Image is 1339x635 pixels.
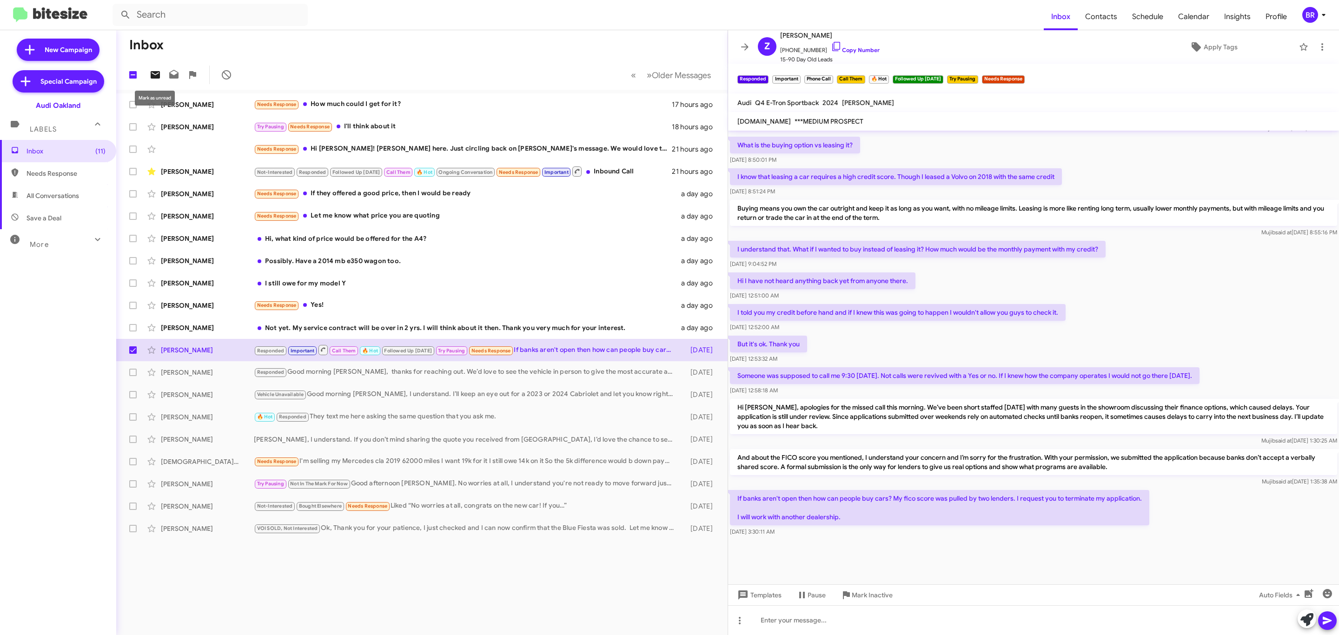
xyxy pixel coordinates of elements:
[257,503,293,509] span: Not-Interested
[678,457,720,466] div: [DATE]
[1262,478,1337,485] span: Mujib [DATE] 1:35:38 AM
[1217,3,1258,30] span: Insights
[254,367,678,377] div: Good morning [PERSON_NAME], thanks for reaching out. We’d love to see the vehicle in person to gi...
[625,66,642,85] button: Previous
[291,348,315,354] span: Important
[831,46,880,53] a: Copy Number
[161,457,254,466] div: [DEMOGRAPHIC_DATA][PERSON_NAME]
[30,240,49,249] span: More
[772,75,800,84] small: Important
[254,165,672,177] div: Inbound Call
[27,169,106,178] span: Needs Response
[652,70,711,80] span: Older Messages
[254,323,678,332] div: Not yet. My service contract will be over in 2 yrs. I will think about it then. Thank you very mu...
[257,191,297,197] span: Needs Response
[1261,437,1337,444] span: Mujib [DATE] 1:30:25 AM
[254,411,678,422] div: They text me here asking the same question that you ask me.
[672,122,720,132] div: 18 hours ago
[626,66,716,85] nav: Page navigation example
[161,412,254,422] div: [PERSON_NAME]
[544,169,569,175] span: Important
[254,188,678,199] div: If they offered a good price, then I would be ready
[678,323,720,332] div: a day ago
[730,292,779,299] span: [DATE] 12:51:00 AM
[254,99,672,110] div: How much could I get for it?
[161,435,254,444] div: [PERSON_NAME]
[161,167,254,176] div: [PERSON_NAME]
[728,587,789,603] button: Templates
[254,523,678,534] div: Ok, Thank you for your patience, I just checked and I can now confirm that the Blue Fiesta was so...
[737,99,751,107] span: Audi
[672,167,720,176] div: 21 hours ago
[780,30,880,41] span: [PERSON_NAME]
[647,69,652,81] span: »
[842,99,894,107] span: [PERSON_NAME]
[678,256,720,265] div: a day ago
[254,300,678,311] div: Yes!
[257,169,293,175] span: Not-Interested
[737,75,769,84] small: Responded
[730,449,1337,475] p: And about the FICO score you mentioned, I understand your concern and I’m sorry for the frustrati...
[254,121,672,132] div: I'll think about it
[257,146,297,152] span: Needs Response
[678,189,720,198] div: a day ago
[129,38,164,53] h1: Inbox
[730,490,1149,525] p: If banks aren't open then how can people buy cars? My fico score was pulled by two lenders. I req...
[1132,39,1294,55] button: Apply Tags
[254,456,678,467] div: I'm selling my Mercedes cla 2019 62000 miles I want 19k for it I still owe 14k on it So the 5k di...
[161,256,254,265] div: [PERSON_NAME]
[1204,39,1238,55] span: Apply Tags
[730,399,1337,434] p: Hi [PERSON_NAME], apologies for the missed call this morning. We’ve been short staffed [DATE] wit...
[1275,229,1292,236] span: said at
[1294,7,1329,23] button: BR
[290,124,330,130] span: Needs Response
[1125,3,1171,30] span: Schedule
[161,345,254,355] div: [PERSON_NAME]
[1259,587,1304,603] span: Auto Fields
[737,117,791,126] span: [DOMAIN_NAME]
[678,301,720,310] div: a day ago
[730,156,776,163] span: [DATE] 8:50:01 PM
[161,323,254,332] div: [PERSON_NAME]
[1258,3,1294,30] a: Profile
[27,146,106,156] span: Inbox
[386,169,411,175] span: Call Them
[161,278,254,288] div: [PERSON_NAME]
[641,66,716,85] button: Next
[254,435,678,444] div: [PERSON_NAME], I understand. If you don’t mind sharing the quote you received from [GEOGRAPHIC_DA...
[1275,437,1292,444] span: said at
[40,77,97,86] span: Special Campaign
[1261,229,1337,236] span: Mujib [DATE] 8:55:16 PM
[808,587,826,603] span: Pause
[672,145,720,154] div: 21 hours ago
[730,272,915,289] p: Hi I have not heard anything back yet from anyone there.
[45,45,92,54] span: New Campaign
[780,55,880,64] span: 15-90 Day Old Leads
[982,75,1025,84] small: Needs Response
[678,278,720,288] div: a day ago
[254,478,678,489] div: Good afternoon [PERSON_NAME]. No worries at all, I understand you're not ready to move forward ju...
[822,99,838,107] span: 2024
[254,278,678,288] div: I still owe for my model Y
[869,75,889,84] small: 🔥 Hot
[672,100,720,109] div: 17 hours ago
[730,241,1106,258] p: I understand that. What if I wanted to buy instead of leasing it? How much would be the monthly p...
[678,390,720,399] div: [DATE]
[780,41,880,55] span: [PHONE_NUMBER]
[678,435,720,444] div: [DATE]
[257,481,284,487] span: Try Pausing
[678,479,720,489] div: [DATE]
[438,348,465,354] span: Try Pausing
[678,345,720,355] div: [DATE]
[730,188,775,195] span: [DATE] 8:51:24 PM
[161,390,254,399] div: [PERSON_NAME]
[730,260,776,267] span: [DATE] 9:04:52 PM
[161,234,254,243] div: [PERSON_NAME]
[254,501,678,511] div: Liked “No worries at all, congrats on the new car! If you…”
[257,391,304,397] span: Vehicle Unavailable
[257,348,285,354] span: Responded
[161,502,254,511] div: [PERSON_NAME]
[254,256,678,265] div: Possibly. Have a 2014 mb e350 wagon too.
[678,524,720,533] div: [DATE]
